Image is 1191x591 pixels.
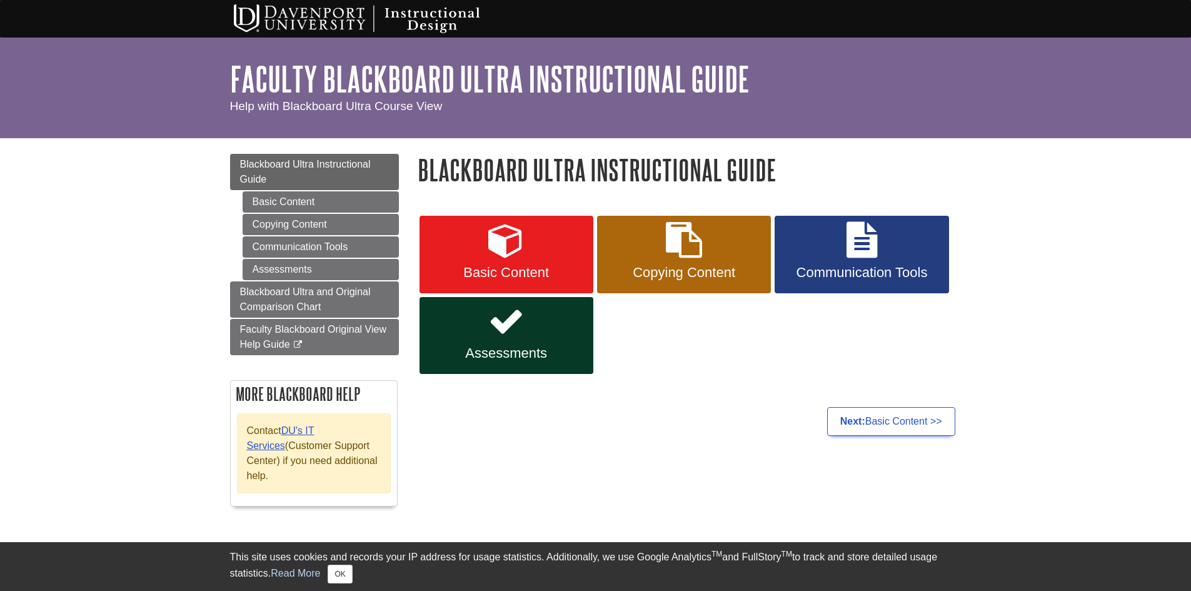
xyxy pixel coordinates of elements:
[784,265,939,281] span: Communication Tools
[271,568,320,578] a: Read More
[247,425,314,451] a: DU's IT Services
[420,216,593,293] a: Basic Content
[243,214,399,235] a: Copying Content
[230,550,962,583] div: This site uses cookies and records your IP address for usage statistics. Additionally, we use Goo...
[240,286,371,312] span: Blackboard Ultra and Original Comparison Chart
[230,99,443,113] span: Help with Blackboard Ultra Course View
[781,550,792,558] sup: TM
[237,413,391,493] div: Contact (Customer Support Center) if you need additional help.
[293,341,303,349] i: This link opens in a new window
[420,297,593,375] a: Assessments
[418,154,962,186] h1: Blackboard Ultra Instructional Guide
[243,236,399,258] a: Communication Tools
[230,319,399,355] a: Faculty Blackboard Original View Help Guide
[328,565,352,583] button: Close
[840,416,865,427] strong: Next:
[597,216,771,293] a: Copying Content
[606,265,761,281] span: Copying Content
[240,324,386,350] span: Faculty Blackboard Original View Help Guide
[711,550,722,558] sup: TM
[429,265,584,281] span: Basic Content
[243,259,399,280] a: Assessments
[231,381,397,407] h2: More Blackboard Help
[429,345,584,361] span: Assessments
[230,154,399,519] div: Guide Page Menu
[230,281,399,318] a: Blackboard Ultra and Original Comparison Chart
[827,407,955,436] a: Next:Basic Content >>
[243,191,399,213] a: Basic Content
[230,154,399,190] a: Blackboard Ultra Instructional Guide
[240,159,371,184] span: Blackboard Ultra Instructional Guide
[775,216,948,293] a: Communication Tools
[230,59,750,98] a: Faculty Blackboard Ultra Instructional Guide
[224,3,524,34] img: Davenport University Instructional Design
